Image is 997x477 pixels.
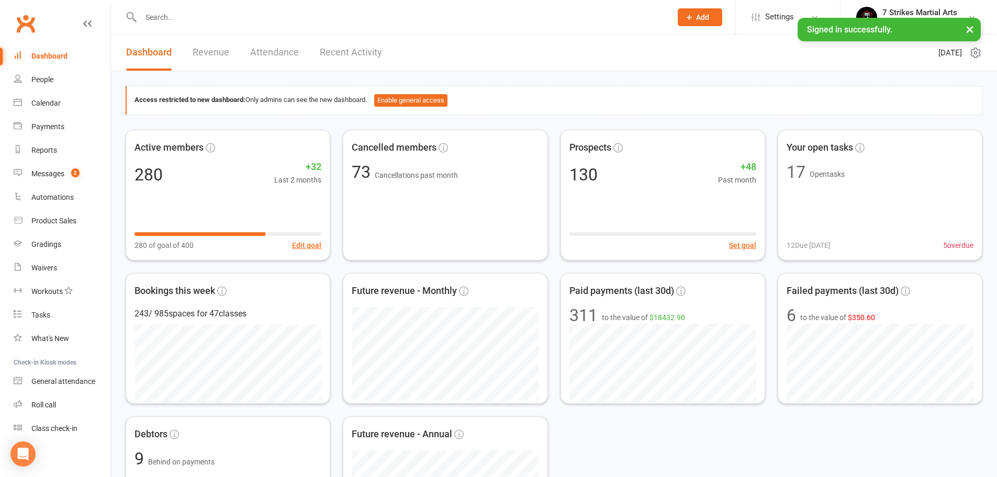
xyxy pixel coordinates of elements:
span: Last 2 months [274,174,321,186]
div: Calendar [31,99,61,107]
span: 280 of goal of 400 [135,240,194,251]
div: 311 [569,307,598,324]
span: 5 overdue [943,240,973,251]
span: +48 [718,160,756,175]
span: 2 [71,168,80,177]
span: $350.60 [848,313,875,322]
div: What's New [31,334,69,343]
a: What's New [14,327,110,350]
button: Enable general access [374,94,447,107]
a: Roll call [14,393,110,417]
div: Workouts [31,287,63,296]
span: Paid payments (last 30d) [569,283,674,299]
div: Open Intercom Messenger [10,441,36,467]
span: Bookings this week [135,283,215,299]
a: Tasks [14,303,110,327]
div: Gradings [31,240,61,248]
span: Failed payments (last 30d) [787,283,899,299]
button: × [960,18,979,40]
span: [DATE] [938,47,962,59]
a: Revenue [193,35,229,71]
a: Waivers [14,256,110,280]
span: Settings [765,5,794,29]
div: People [31,75,53,84]
span: 9 [135,449,148,469]
div: 17 [787,164,805,180]
div: 7 Strikes Martial Arts [882,8,957,17]
div: 130 [569,166,598,183]
a: General attendance kiosk mode [14,370,110,393]
a: Payments [14,115,110,139]
span: 73 [352,162,375,182]
a: Reports [14,139,110,162]
strong: Access restricted to new dashboard: [135,96,245,104]
a: Attendance [250,35,299,71]
a: Class kiosk mode [14,417,110,440]
div: Roll call [31,401,56,409]
div: Class check-in [31,424,77,433]
a: People [14,68,110,92]
a: Automations [14,186,110,209]
input: Search... [138,10,664,25]
a: Calendar [14,92,110,115]
a: Product Sales [14,209,110,233]
span: Cancelled members [352,140,436,155]
span: Future revenue - Annual [352,427,452,442]
button: Add [678,8,722,26]
span: Prospects [569,140,611,155]
div: Product Sales [31,217,76,225]
span: 12 Due [DATE] [787,240,831,251]
a: Gradings [14,233,110,256]
div: Reports [31,146,57,154]
span: Future revenue - Monthly [352,283,457,299]
div: Dashboard [31,52,68,60]
span: Cancellations past month [375,171,458,179]
span: Signed in successfully. [807,25,892,35]
span: Open tasks [810,170,845,178]
a: Clubworx [13,10,39,37]
div: Payments [31,122,64,131]
div: Only admins can see the new dashboard. [135,94,974,107]
div: 280 [135,166,163,183]
div: Messages [31,169,64,178]
span: to the value of [800,312,875,323]
span: Behind on payments [148,458,215,466]
span: Active members [135,140,204,155]
button: Set goal [729,240,756,251]
div: 6 [787,307,796,324]
a: Recent Activity [320,35,382,71]
div: 243 / 985 spaces for 47 classes [135,307,321,321]
div: Waivers [31,264,57,272]
div: General attendance [31,377,95,385]
button: Edit goal [292,240,321,251]
a: Dashboard [14,44,110,68]
a: Dashboard [126,35,172,71]
a: Messages 2 [14,162,110,186]
span: Your open tasks [787,140,853,155]
div: Automations [31,193,74,201]
div: Tasks [31,311,50,319]
div: 7 Strikes Martial Arts [882,17,957,27]
a: Workouts [14,280,110,303]
img: thumb_image1688936223.png [856,7,877,28]
span: Add [696,13,709,21]
span: +32 [274,160,321,175]
span: $18432.90 [649,313,685,322]
span: to the value of [602,312,685,323]
span: Debtors [135,427,167,442]
span: Past month [718,174,756,186]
